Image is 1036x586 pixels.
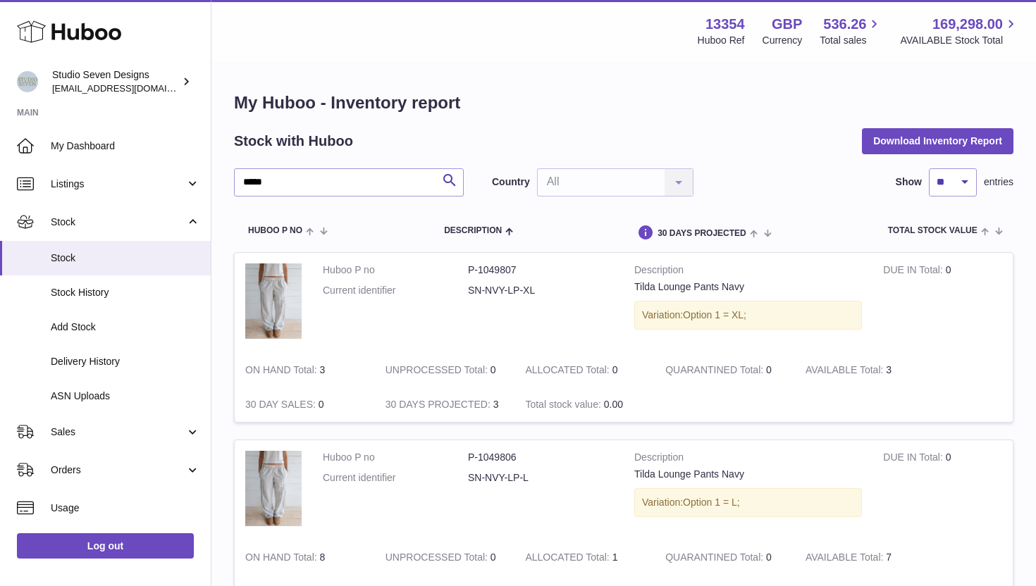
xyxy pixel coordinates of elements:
strong: GBP [772,15,802,34]
span: [EMAIL_ADDRESS][DOMAIN_NAME] [52,82,207,94]
td: 8 [235,540,375,575]
strong: QUARANTINED Total [665,551,766,566]
span: 0 [766,551,772,563]
strong: Description [634,451,862,468]
span: 0.00 [604,399,623,410]
dd: P-1049806 [468,451,613,464]
div: Studio Seven Designs [52,68,179,95]
strong: 30 DAYS PROJECTED [386,399,493,413]
div: Huboo Ref [698,34,745,47]
h2: Stock with Huboo [234,132,353,151]
span: Description [444,226,502,235]
button: Download Inventory Report [862,128,1013,154]
strong: ON HAND Total [245,551,320,566]
img: contact.studiosevendesigns@gmail.com [17,71,38,92]
span: AVAILABLE Stock Total [900,34,1019,47]
td: 0 [514,353,655,387]
td: 0 [872,440,1013,540]
td: 3 [235,353,375,387]
span: 30 DAYS PROJECTED [658,229,746,238]
strong: ON HAND Total [245,364,320,379]
dd: SN-NVY-LP-XL [468,284,613,297]
strong: Total stock value [525,399,603,413]
img: product image [245,451,302,526]
div: Tilda Lounge Pants Navy [634,280,862,294]
span: Option 1 = XL; [683,309,746,320]
span: Listings [51,177,185,191]
td: 3 [795,353,935,387]
label: Show [896,175,922,189]
span: Stock [51,216,185,229]
strong: ALLOCATED Total [525,551,612,566]
dd: P-1049807 [468,263,613,277]
strong: UNPROCESSED Total [386,551,491,566]
span: entries [984,175,1013,189]
strong: DUE IN Total [883,451,945,466]
span: Sales [51,425,185,439]
span: Add Stock [51,320,200,334]
strong: ALLOCATED Total [525,364,612,379]
span: My Dashboard [51,139,200,153]
div: Tilda Lounge Pants Navy [634,468,862,481]
a: 536.26 Total sales [820,15,882,47]
span: 536.26 [823,15,866,34]
span: Huboo P no [248,226,302,235]
img: product image [245,263,302,339]
td: 0 [375,540,515,575]
td: 7 [795,540,935,575]
strong: 13354 [705,15,745,34]
span: Delivery History [51,355,200,368]
strong: AVAILABLE Total [806,364,886,379]
span: Usage [51,501,200,515]
td: 1 [514,540,655,575]
strong: Description [634,263,862,280]
span: ASN Uploads [51,389,200,403]
td: 0 [235,387,375,422]
dt: Huboo P no [323,263,468,277]
td: 0 [375,353,515,387]
strong: AVAILABLE Total [806,551,886,566]
dt: Huboo P no [323,451,468,464]
span: Total sales [820,34,882,47]
h1: My Huboo - Inventory report [234,92,1013,114]
label: Country [492,175,530,189]
strong: DUE IN Total [883,264,945,279]
span: 169,298.00 [932,15,1003,34]
div: Variation: [634,488,862,517]
span: Orders [51,463,185,477]
strong: UNPROCESSED Total [386,364,491,379]
div: Currency [763,34,803,47]
span: 0 [766,364,772,375]
strong: 30 DAY SALES [245,399,319,413]
span: Stock History [51,286,200,299]
td: 0 [872,253,1013,353]
dd: SN-NVY-LP-L [468,471,613,485]
dt: Current identifier [323,471,468,485]
div: Variation: [634,301,862,330]
span: Stock [51,251,200,265]
strong: QUARANTINED Total [665,364,766,379]
span: Option 1 = L; [683,497,740,508]
span: Total stock value [888,226,978,235]
dt: Current identifier [323,284,468,297]
td: 3 [375,387,515,422]
a: Log out [17,533,194,559]
a: 169,298.00 AVAILABLE Stock Total [900,15,1019,47]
